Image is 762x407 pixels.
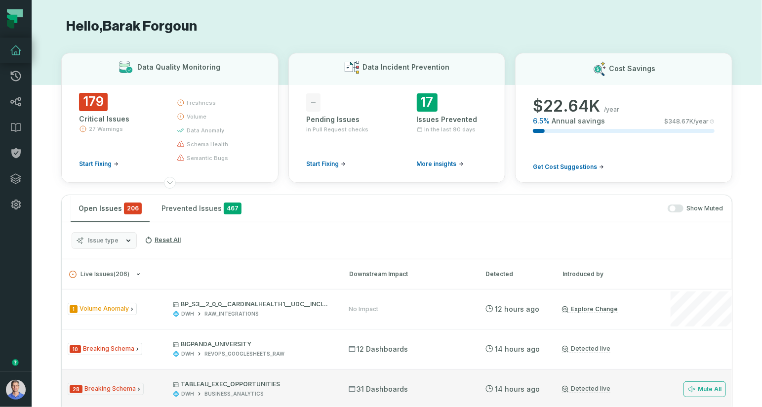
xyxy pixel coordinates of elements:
[495,385,540,393] relative-time: Sep 8, 2025, 4:02 AM GMT+3
[204,350,284,358] div: REVOPS_GOOGLESHEETS_RAW
[187,154,228,162] span: semantic bugs
[533,163,597,171] span: Get Cost Suggestions
[68,343,142,355] span: Issue Type
[173,340,331,348] p: BIGPANDA_UNIVERSITY
[417,115,488,124] div: Issues Prevented
[68,303,137,315] span: Issue Type
[552,116,605,126] span: Annual savings
[515,53,732,183] button: Cost Savings$22.64K/year6.5%Annual savings$348.67K/yearGet Cost Suggestions
[609,64,656,74] h3: Cost Savings
[69,271,331,278] button: Live Issues(206)
[6,380,26,400] img: avatar of Barak Forgoun
[181,310,194,318] div: DWH
[79,93,108,111] span: 179
[70,305,78,313] span: Severity
[79,160,119,168] a: Start Fixing
[495,345,540,353] relative-time: Sep 8, 2025, 4:02 AM GMT+3
[88,237,119,244] span: Issue type
[417,160,457,168] span: More insights
[683,381,726,397] button: Mute All
[664,118,709,125] span: $ 348.67K /year
[495,305,539,313] relative-time: Sep 8, 2025, 5:40 AM GMT+3
[154,195,249,222] button: Prevented Issues
[204,390,264,398] div: BUSINESS_ANALYTICS
[363,62,450,72] h3: Data Incident Prevention
[417,93,438,112] span: 17
[306,125,368,133] span: in Pull Request checks
[425,125,476,133] span: In the last 90 days
[181,350,194,358] div: DWH
[253,204,723,213] div: Show Muted
[288,53,506,183] button: Data Incident Prevention-Pending Issuesin Pull Request checksStart Fixing17Issues PreventedIn the...
[79,114,159,124] div: Critical Issues
[306,160,346,168] a: Start Fixing
[124,203,142,214] span: critical issues and errors combined
[204,310,259,318] div: RAW_INTEGRATIONS
[349,305,378,313] div: No Impact
[349,270,468,279] div: Downstream Impact
[604,106,619,114] span: /year
[562,305,618,313] a: Explore Change
[306,93,321,112] span: -
[181,390,194,398] div: DWH
[533,116,550,126] span: 6.5 %
[187,113,206,121] span: volume
[69,271,129,278] span: Live Issues ( 206 )
[89,125,123,133] span: 27 Warnings
[533,163,604,171] a: Get Cost Suggestions
[79,160,112,168] span: Start Fixing
[187,140,228,148] span: schema health
[68,383,144,395] span: Issue Type
[71,195,150,222] button: Open Issues
[562,385,610,393] a: Detected live
[141,232,185,248] button: Reset All
[349,384,408,394] span: 31 Dashboards
[224,203,241,214] span: 467
[173,380,331,388] p: TABLEAU_EXEC_OPPORTUNITIES
[417,160,464,168] a: More insights
[72,232,137,249] button: Issue type
[533,96,600,116] span: $ 22.64K
[349,344,408,354] span: 12 Dashboards
[61,18,732,35] h1: Hello, Barak Forgoun
[137,62,220,72] h3: Data Quality Monitoring
[306,160,339,168] span: Start Fixing
[485,270,545,279] div: Detected
[61,53,279,183] button: Data Quality Monitoring179Critical Issues27 WarningsStart Fixingfreshnessvolumedata anomalyschema...
[187,126,224,134] span: data anomaly
[187,99,216,107] span: freshness
[70,345,81,353] span: Severity
[70,385,82,393] span: Severity
[306,115,377,124] div: Pending Issues
[173,300,331,308] p: BP_S3__2_0_0__CARDINALHEALTH1__UDC__INCIDENT
[562,345,610,353] a: Detected live
[11,358,20,367] div: Tooltip anchor
[562,270,651,279] div: Introduced by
